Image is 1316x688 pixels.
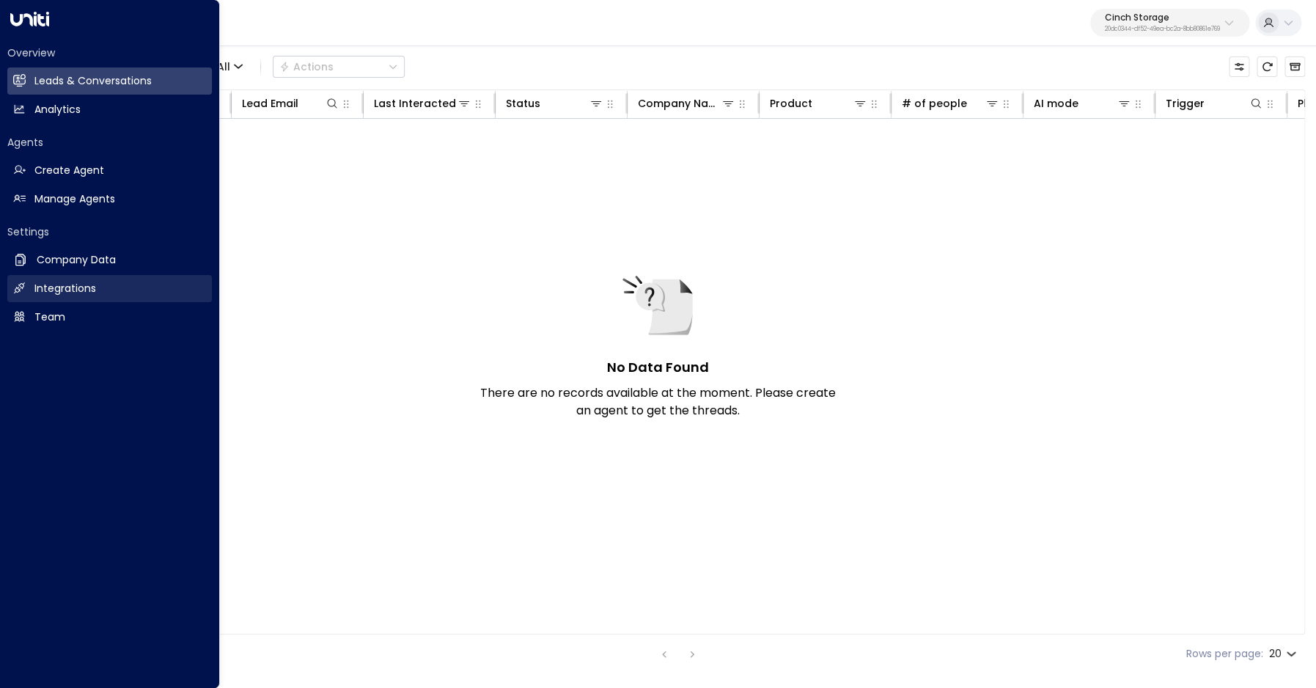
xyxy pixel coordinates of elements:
p: There are no records available at the moment. Please create an agent to get the threads. [475,384,842,420]
p: 20dc0344-df52-49ea-bc2a-8bb80861e769 [1105,26,1220,32]
a: Leads & Conversations [7,67,212,95]
h2: Team [34,310,65,325]
div: Product [770,95,867,112]
div: Status [506,95,603,112]
div: Trigger [1166,95,1205,112]
label: Rows per page: [1186,646,1263,662]
div: 20 [1269,643,1299,665]
a: Create Agent [7,157,212,184]
h5: No Data Found [607,357,709,377]
a: Analytics [7,96,212,123]
button: Cinch Storage20dc0344-df52-49ea-bc2a-8bb80861e769 [1090,9,1249,37]
h2: Overview [7,45,212,60]
div: AI mode [1034,95,1131,112]
a: Company Data [7,246,212,274]
a: Integrations [7,275,212,302]
div: AI mode [1034,95,1078,112]
h2: Settings [7,224,212,239]
h2: Analytics [34,102,81,117]
a: Team [7,304,212,331]
div: Product [770,95,812,112]
p: Cinch Storage [1105,13,1220,22]
div: Last Interacted [374,95,456,112]
h2: Agents [7,135,212,150]
div: # of people [902,95,967,112]
div: Trigger [1166,95,1263,112]
button: Customize [1229,56,1249,77]
nav: pagination navigation [655,645,702,663]
h2: Company Data [37,252,116,268]
div: Company Name [638,95,721,112]
span: All [217,61,230,73]
h2: Integrations [34,281,96,296]
div: Status [506,95,540,112]
div: # of people [902,95,999,112]
button: Actions [273,56,405,78]
h2: Create Agent [34,163,104,178]
div: Button group with a nested menu [273,56,405,78]
div: Company Name [638,95,735,112]
span: Refresh [1257,56,1277,77]
div: Last Interacted [374,95,471,112]
div: Lead Email [242,95,339,112]
div: Actions [279,60,334,73]
h2: Leads & Conversations [34,73,152,89]
div: Lead Email [242,95,298,112]
a: Manage Agents [7,186,212,213]
h2: Manage Agents [34,191,115,207]
button: Archived Leads [1284,56,1305,77]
